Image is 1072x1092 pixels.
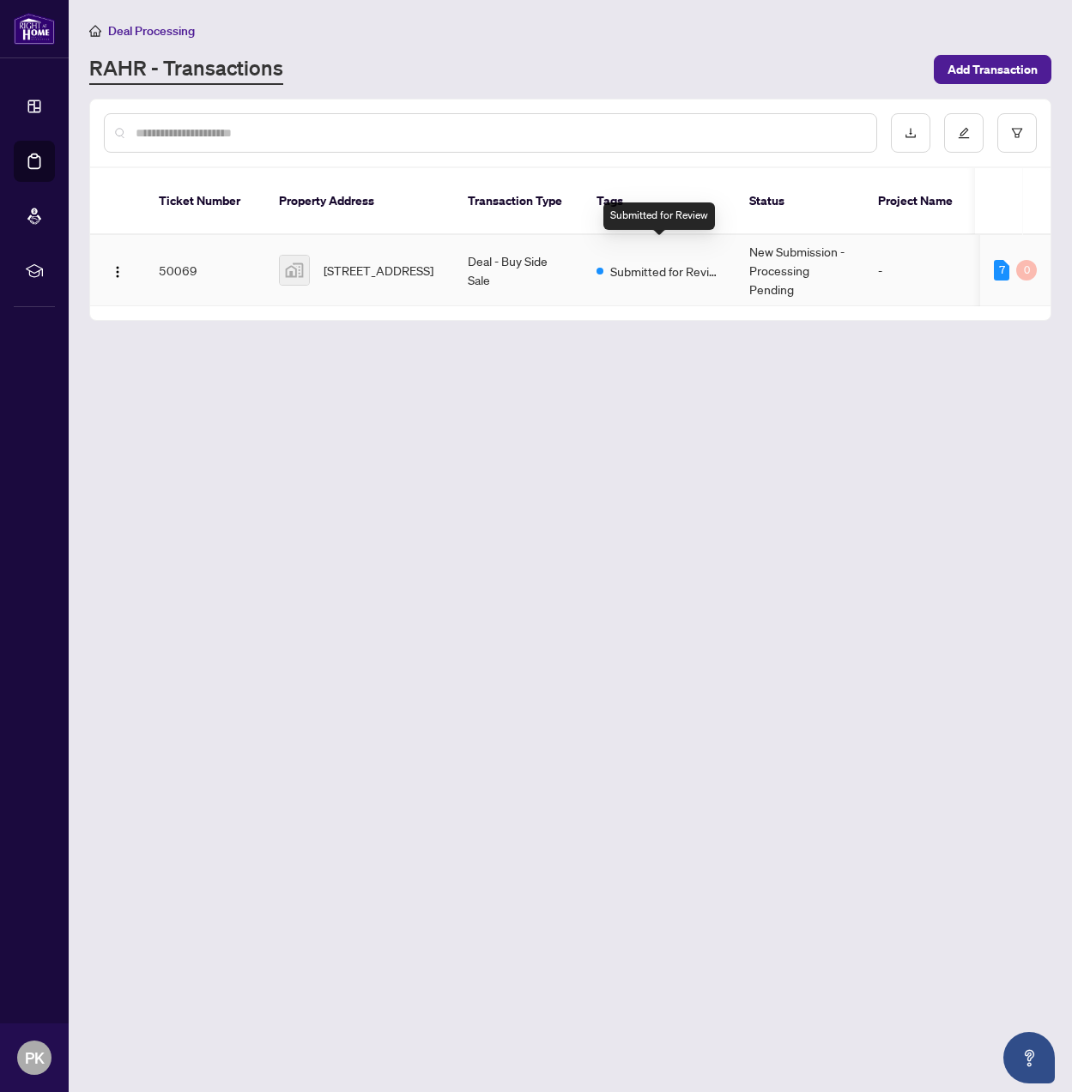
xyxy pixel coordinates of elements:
[265,168,454,235] th: Property Address
[111,265,124,279] img: Logo
[864,235,967,306] td: -
[948,56,1038,83] span: Add Transaction
[891,113,930,153] button: download
[864,168,967,235] th: Project Name
[280,256,309,285] img: thumbnail-img
[905,127,917,139] span: download
[14,13,55,45] img: logo
[583,168,736,235] th: Tags
[25,1046,45,1070] span: PK
[934,55,1051,84] button: Add Transaction
[108,23,195,39] span: Deal Processing
[145,168,265,235] th: Ticket Number
[454,235,583,306] td: Deal - Buy Side Sale
[104,256,131,284] button: Logo
[994,260,1009,281] div: 7
[958,127,970,139] span: edit
[89,54,283,85] a: RAHR - Transactions
[454,168,583,235] th: Transaction Type
[997,113,1037,153] button: filter
[89,25,101,37] span: home
[603,202,715,230] div: Submitted for Review
[736,235,864,306] td: New Submission - Processing Pending
[324,261,433,280] span: [STREET_ADDRESS]
[967,168,1070,235] th: MLS #
[736,168,864,235] th: Status
[145,235,265,306] td: 50069
[944,113,984,153] button: edit
[1003,1032,1055,1083] button: Open asap
[1011,127,1023,139] span: filter
[610,262,722,281] span: Submitted for Review
[1016,260,1037,281] div: 0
